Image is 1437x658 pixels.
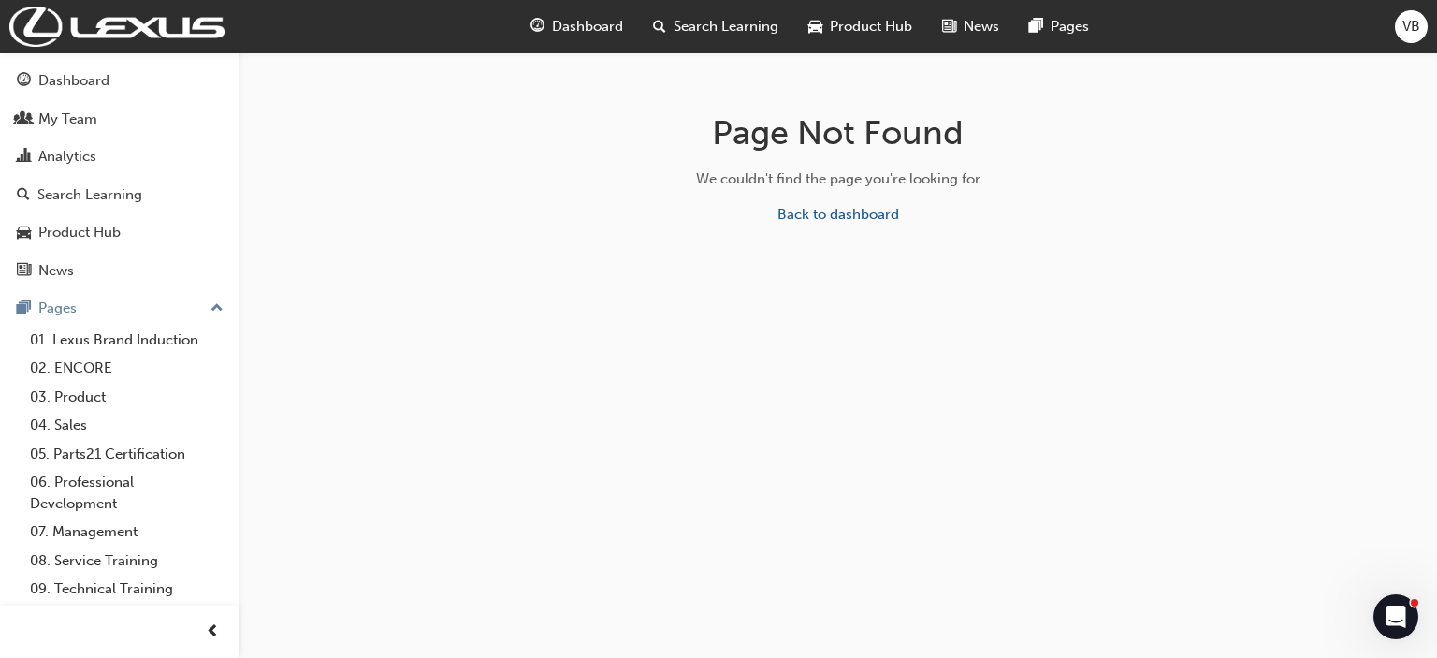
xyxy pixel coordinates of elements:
[7,291,231,326] button: Pages
[17,149,31,166] span: chart-icon
[22,354,231,383] a: 02. ENCORE
[7,139,231,174] a: Analytics
[22,547,231,576] a: 08. Service Training
[37,184,142,206] div: Search Learning
[22,411,231,440] a: 04. Sales
[808,15,822,38] span: car-icon
[38,146,96,168] div: Analytics
[38,70,109,92] div: Dashboard
[9,7,225,47] img: Trak
[530,15,544,38] span: guage-icon
[22,383,231,412] a: 03. Product
[542,112,1135,154] h1: Page Not Found
[22,604,231,633] a: 10. TUNE Rev-Up Training
[22,518,231,547] a: 07. Management
[17,225,31,241] span: car-icon
[515,7,638,46] a: guage-iconDashboard
[7,60,231,291] button: DashboardMy TeamAnalyticsSearch LearningProduct HubNews
[17,300,31,317] span: pages-icon
[38,222,121,243] div: Product Hub
[17,111,31,128] span: people-icon
[7,178,231,212] a: Search Learning
[1014,7,1104,46] a: pages-iconPages
[674,16,778,37] span: Search Learning
[1373,594,1418,639] iframe: Intercom live chat
[206,621,220,644] span: prev-icon
[7,102,231,137] a: My Team
[927,7,1014,46] a: news-iconNews
[22,326,231,355] a: 01. Lexus Brand Induction
[793,7,927,46] a: car-iconProduct Hub
[1029,15,1043,38] span: pages-icon
[777,206,899,223] a: Back to dashboard
[22,468,231,518] a: 06. Professional Development
[964,16,999,37] span: News
[22,575,231,604] a: 09. Technical Training
[1051,16,1089,37] span: Pages
[38,298,77,319] div: Pages
[17,263,31,280] span: news-icon
[1402,16,1420,37] span: VB
[38,260,74,282] div: News
[17,73,31,90] span: guage-icon
[22,440,231,469] a: 05. Parts21 Certification
[210,297,224,321] span: up-icon
[542,168,1135,190] div: We couldn't find the page you're looking for
[7,254,231,288] a: News
[1395,10,1428,43] button: VB
[38,109,97,130] div: My Team
[638,7,793,46] a: search-iconSearch Learning
[830,16,912,37] span: Product Hub
[17,187,30,204] span: search-icon
[942,15,956,38] span: news-icon
[7,215,231,250] a: Product Hub
[7,64,231,98] a: Dashboard
[552,16,623,37] span: Dashboard
[653,15,666,38] span: search-icon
